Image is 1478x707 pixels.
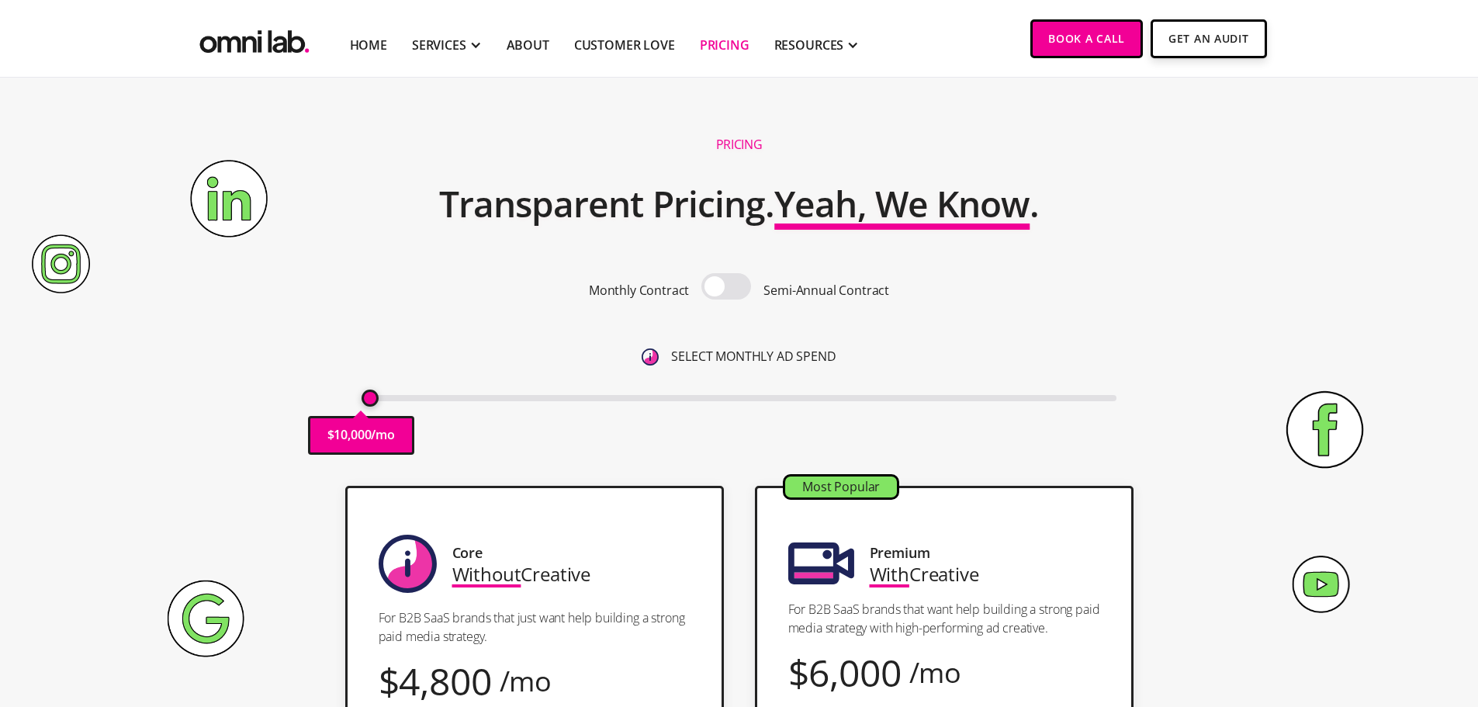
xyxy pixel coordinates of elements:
a: About [507,36,549,54]
div: 4,800 [399,671,491,691]
div: Most Popular [785,477,897,497]
iframe: Chat Widget [1199,527,1478,707]
a: home [196,19,313,57]
span: With [870,561,909,587]
div: 6,000 [808,662,901,683]
h2: Transparent Pricing. . [439,173,1040,235]
p: For B2B SaaS brands that want help building a strong paid media strategy with high-performing ad ... [788,600,1100,637]
div: RESOURCES [774,36,844,54]
p: $ [327,425,334,445]
a: Get An Audit [1151,19,1266,58]
img: 6410812402e99d19b372aa32_omni-nav-info.svg [642,348,659,366]
a: Home [350,36,387,54]
a: Customer Love [574,36,675,54]
div: Creative [452,563,591,584]
a: Pricing [700,36,749,54]
p: For B2B SaaS brands that just want help building a strong paid media strategy. [379,608,691,646]
div: $ [788,662,809,683]
div: SERVICES [412,36,466,54]
div: Premium [870,542,930,563]
span: Without [452,561,521,587]
h1: Pricing [716,137,763,153]
div: /mo [500,671,552,691]
div: /mo [909,662,962,683]
div: Creative [870,563,979,584]
span: Yeah, We Know [774,179,1030,227]
p: Monthly Contract [589,280,689,301]
div: Core [452,542,483,563]
a: Book a Call [1030,19,1143,58]
div: $ [379,671,400,691]
p: /mo [371,425,395,445]
p: SELECT MONTHLY AD SPEND [671,346,836,367]
p: 10,000 [334,425,371,445]
p: Semi-Annual Contract [763,280,889,301]
img: Omni Lab: B2B SaaS Demand Generation Agency [196,19,313,57]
